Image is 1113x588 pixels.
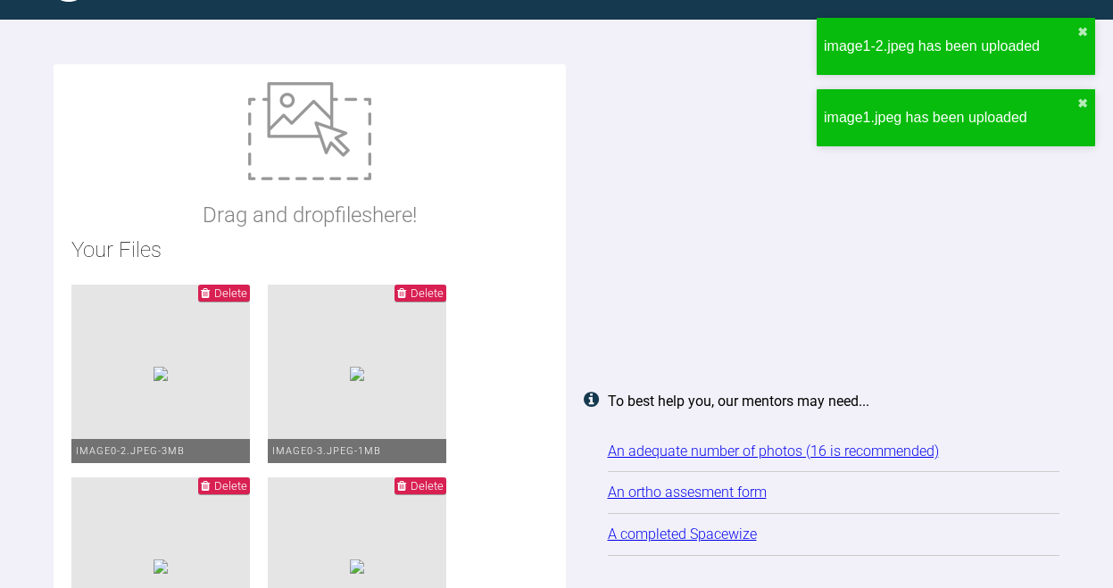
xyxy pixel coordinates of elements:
span: Delete [214,479,247,493]
button: close [1077,96,1088,111]
img: 816cef85-0797-4bd8-b950-8109ece9450d [350,559,364,574]
img: e4396079-86ff-4bf8-8e33-da62a9462b0a [154,559,168,574]
p: Drag and drop files here! [203,198,417,232]
img: bb9156aa-152f-42e2-883f-f7814e5331ce [154,367,168,381]
div: image1.jpeg has been uploaded [824,106,1077,129]
button: close [1077,25,1088,39]
span: Delete [411,479,444,493]
a: A completed Spacewize [608,526,757,542]
span: Delete [214,286,247,300]
span: image0-2.jpeg - 3MB [76,445,185,457]
span: Delete [411,286,444,300]
div: image1-2.jpeg has been uploaded [824,35,1077,58]
span: image0-3.jpeg - 1MB [272,445,381,457]
h2: Your Files [71,233,548,267]
a: An ortho assesment form [608,484,767,501]
a: An adequate number of photos (16 is recommended) [608,443,939,460]
strong: To best help you, our mentors may need... [608,393,869,410]
img: a99b7f0e-c613-4d05-9176-322e786cf5fc [350,367,364,381]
